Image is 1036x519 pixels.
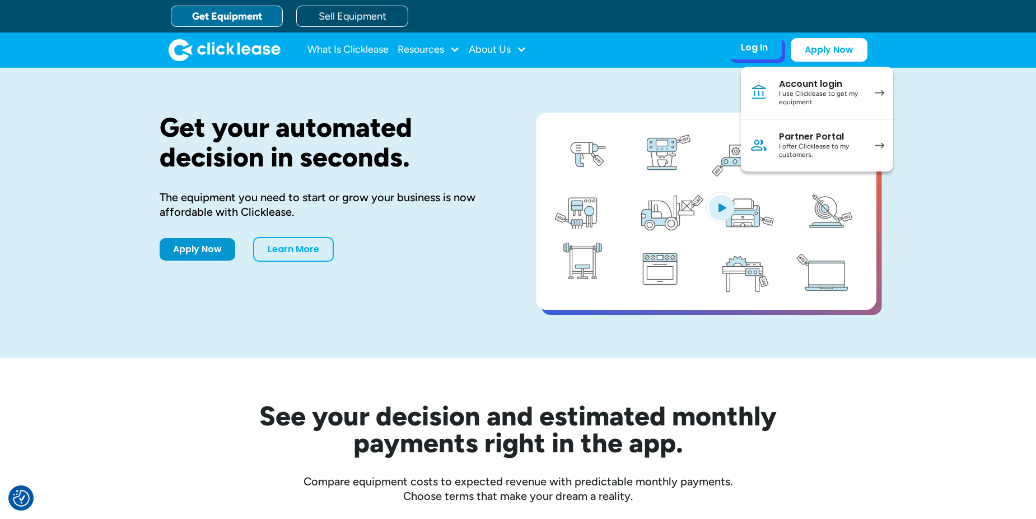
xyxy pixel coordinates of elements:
[741,42,768,53] div: Log In
[469,39,526,61] div: About Us
[536,113,876,310] a: open lightbox
[169,39,281,61] a: home
[706,192,736,223] img: Blue play button logo on a light blue circular background
[741,67,893,172] nav: Log In
[160,474,876,503] div: Compare equipment costs to expected revenue with predictable monthly payments. Choose terms that ...
[398,39,460,61] div: Resources
[160,238,235,261] a: Apply Now
[779,131,864,142] div: Partner Portal
[875,90,884,96] img: arrow
[741,119,893,172] a: Partner PortalI offer Clicklease to my customers.
[13,490,30,507] img: Revisit consent button
[750,84,768,101] img: Bank icon
[875,142,884,149] img: arrow
[13,490,30,507] button: Consent Preferences
[779,78,864,90] div: Account login
[169,39,281,61] img: Clicklease logo
[160,113,500,172] h1: Get your automated decision in seconds.
[160,190,500,219] div: The equipment you need to start or grow your business is now affordable with Clicklease.
[741,67,893,119] a: Account loginI use Clicklease to get my equipment
[171,6,283,27] a: Get Equipment
[779,90,864,107] div: I use Clicklease to get my equipment
[307,39,389,61] a: What Is Clicklease
[204,402,832,456] h2: See your decision and estimated monthly payments right in the app.
[253,237,334,262] a: Learn More
[779,142,864,160] div: I offer Clicklease to my customers.
[791,38,867,62] a: Apply Now
[750,136,768,154] img: Person icon
[296,6,408,27] a: Sell Equipment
